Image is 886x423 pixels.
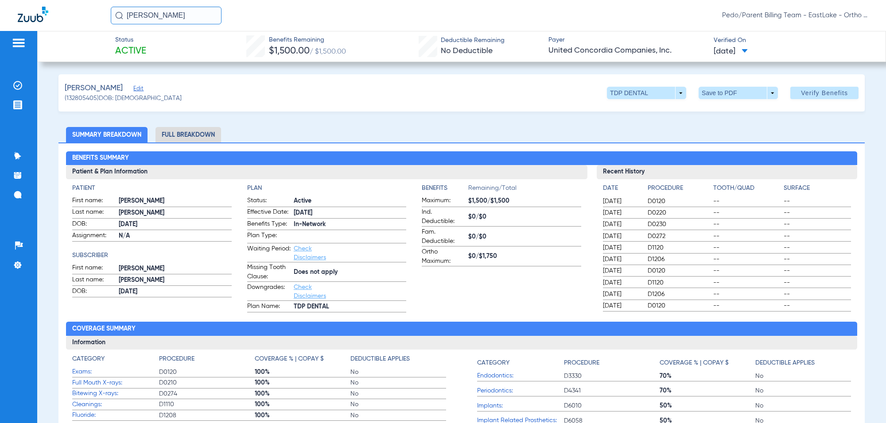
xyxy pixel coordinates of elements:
[111,7,221,24] input: Search for patients
[294,196,406,206] span: Active
[159,378,255,387] span: D0210
[713,301,781,310] span: --
[65,94,182,103] span: (132805405) DOB: [DEMOGRAPHIC_DATA]
[255,389,350,398] span: 100%
[72,367,159,377] span: Exams:
[603,301,640,310] span: [DATE]
[119,287,231,296] span: [DATE]
[784,197,851,206] span: --
[714,36,871,45] span: Verified On
[603,220,640,229] span: [DATE]
[477,358,509,368] h4: Category
[755,386,851,395] span: No
[477,386,564,396] span: Periodontics:
[603,184,640,196] app-breakdown-title: Date
[660,372,755,381] span: 70%
[269,46,310,56] span: $1,500.00
[72,263,116,274] span: First name:
[784,301,851,310] span: --
[159,389,255,398] span: D0274
[247,231,291,243] span: Plan Type:
[603,243,640,252] span: [DATE]
[350,354,446,367] app-breakdown-title: Deductible Applies
[648,266,711,275] span: D0120
[72,354,159,367] app-breakdown-title: Category
[713,184,781,193] h4: Tooth/Quad
[784,266,851,275] span: --
[784,232,851,241] span: --
[441,47,493,55] span: No Deductible
[133,85,141,94] span: Edit
[72,411,159,420] span: Fluoride:
[119,220,231,229] span: [DATE]
[294,208,406,218] span: [DATE]
[603,208,640,217] span: [DATE]
[468,184,581,196] span: Remaining/Total
[784,255,851,264] span: --
[18,7,48,22] img: Zuub Logo
[548,45,706,56] span: United Concordia Companies, Inc.
[713,232,781,241] span: --
[441,36,505,45] span: Deductible Remaining
[422,208,465,226] span: Ind. Deductible:
[801,89,848,96] span: Verify Benefits
[468,196,581,206] span: $1,500/$1,500
[159,354,194,364] h4: Procedure
[119,231,231,241] span: N/A
[713,266,781,275] span: --
[648,184,711,196] app-breakdown-title: Procedure
[714,46,748,57] span: [DATE]
[255,368,350,377] span: 100%
[310,48,346,55] span: / $1,500.00
[477,371,564,381] span: Endodontics:
[713,208,781,217] span: --
[247,263,291,281] span: Missing Tooth Clause:
[790,87,859,99] button: Verify Benefits
[65,83,123,94] span: [PERSON_NAME]
[603,278,640,287] span: [DATE]
[564,372,660,381] span: D3330
[755,358,815,368] h4: Deductible Applies
[607,87,686,99] button: TDP DENTAL
[159,411,255,420] span: D1208
[66,336,857,350] h3: Information
[648,232,711,241] span: D0272
[72,184,231,193] h4: Patient
[350,354,410,364] h4: Deductible Applies
[350,400,446,409] span: No
[648,301,711,310] span: D0120
[648,255,711,264] span: D1206
[72,231,116,242] span: Assignment:
[72,208,116,218] span: Last name:
[247,283,291,300] span: Downgrades:
[603,255,640,264] span: [DATE]
[564,401,660,410] span: D6010
[66,151,857,165] h2: Benefits Summary
[422,196,465,207] span: Maximum:
[477,354,564,371] app-breakdown-title: Category
[294,284,326,299] a: Check Disclaimers
[784,243,851,252] span: --
[564,354,660,371] app-breakdown-title: Procedure
[713,278,781,287] span: --
[468,252,581,261] span: $0/$1,750
[255,411,350,420] span: 100%
[784,184,851,196] app-breakdown-title: Surface
[115,12,123,19] img: Search Icon
[247,208,291,218] span: Effective Date:
[755,354,851,371] app-breakdown-title: Deductible Applies
[660,358,729,368] h4: Coverage % | Copay $
[294,268,406,277] span: Does not apply
[350,389,446,398] span: No
[784,290,851,299] span: --
[350,411,446,420] span: No
[713,243,781,252] span: --
[247,184,406,193] h4: Plan
[72,251,231,260] app-breakdown-title: Subscriber
[660,386,755,395] span: 70%
[713,197,781,206] span: --
[12,38,26,48] img: hamburger-icon
[842,381,886,423] iframe: Chat Widget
